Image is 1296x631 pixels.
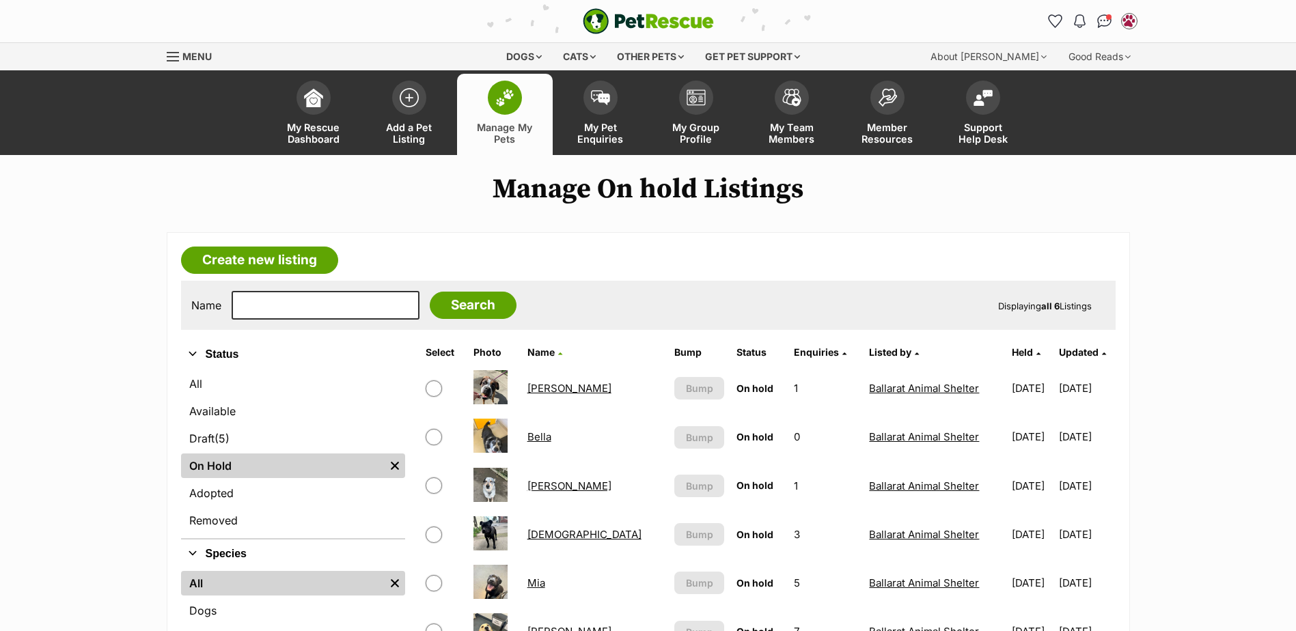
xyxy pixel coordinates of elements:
[527,430,551,443] a: Bella
[686,576,713,590] span: Bump
[935,74,1031,155] a: Support Help Desk
[1006,511,1058,558] td: [DATE]
[1012,346,1040,358] a: Held
[669,341,730,363] th: Bump
[181,369,405,538] div: Status
[527,576,545,589] a: Mia
[1059,365,1114,412] td: [DATE]
[674,426,724,449] button: Bump
[674,572,724,594] button: Bump
[527,528,642,541] a: [DEMOGRAPHIC_DATA]
[378,122,440,145] span: Add a Pet Listing
[266,74,361,155] a: My Rescue Dashboard
[674,377,724,399] button: Bump
[1041,300,1060,311] strong: all 6
[591,90,610,105] img: pet-enquiries-icon-7e3ad2cf08bfb03b45e93fb7055b45f3efa6380592205ae92323e6603595dc1f.svg
[468,341,521,363] th: Photo
[921,43,1056,70] div: About [PERSON_NAME]
[788,365,863,412] td: 1
[430,292,516,319] input: Search
[674,523,724,546] button: Bump
[181,426,405,451] a: Draft
[1059,462,1114,509] td: [DATE]
[952,122,1014,145] span: Support Help Desk
[1006,365,1058,412] td: [DATE]
[1122,14,1136,28] img: Ballarat Animal Shelter profile pic
[1097,14,1112,28] img: chat-41dd97257d64d25036548639549fe6c8038ab92f7586957e7f3b1b290dea8141.svg
[474,122,536,145] span: Manage My Pets
[527,346,562,358] a: Name
[686,479,713,493] span: Bump
[974,89,993,106] img: help-desk-icon-fdf02630f3aa405de69fd3d07c3f3aa587a6932b1a1747fa1d2bba05be0121f9.svg
[1006,462,1058,509] td: [DATE]
[744,74,840,155] a: My Team Members
[182,51,212,62] span: Menu
[1059,559,1114,606] td: [DATE]
[1074,14,1085,28] img: notifications-46538b983faf8c2785f20acdc204bb7945ddae34d4c08c2a6579f10ce5e182be.svg
[181,247,338,274] a: Create new listing
[1118,10,1140,32] button: My account
[181,508,405,533] a: Removed
[1059,511,1114,558] td: [DATE]
[191,299,221,311] label: Name
[869,528,979,541] a: Ballarat Animal Shelter
[1094,10,1116,32] a: Conversations
[736,479,773,491] span: On hold
[181,571,385,595] a: All
[181,453,385,478] a: On Hold
[527,382,611,395] a: [PERSON_NAME]
[687,89,706,106] img: group-profile-icon-3fa3cf56718a62981997c0bc7e787c4b2cf8bcc04b72c1350f741eb67cf2f40e.svg
[181,545,405,563] button: Species
[570,122,631,145] span: My Pet Enquiries
[1045,10,1066,32] a: Favourites
[695,43,810,70] div: Get pet support
[731,341,787,363] th: Status
[736,577,773,589] span: On hold
[869,430,979,443] a: Ballarat Animal Shelter
[181,481,405,505] a: Adopted
[215,430,230,447] span: (5)
[583,8,714,34] a: PetRescue
[788,559,863,606] td: 5
[583,8,714,34] img: logo-e224e6f780fb5917bec1dbf3a21bbac754714ae5b6737aabdf751b685950b380.svg
[1059,43,1140,70] div: Good Reads
[497,43,551,70] div: Dogs
[553,43,605,70] div: Cats
[869,479,979,492] a: Ballarat Animal Shelter
[385,453,405,478] a: Remove filter
[736,431,773,443] span: On hold
[527,479,611,492] a: [PERSON_NAME]
[553,74,648,155] a: My Pet Enquiries
[420,341,467,363] th: Select
[869,576,979,589] a: Ballarat Animal Shelter
[665,122,727,145] span: My Group Profile
[869,346,919,358] a: Listed by
[736,529,773,540] span: On hold
[1059,346,1106,358] a: Updated
[181,371,405,396] a: All
[495,89,514,107] img: manage-my-pets-icon-02211641906a0b7f246fdf0571729dbe1e7629f14944591b6c1af311fb30b64b.svg
[1045,10,1140,32] ul: Account quick links
[527,346,555,358] span: Name
[794,346,839,358] span: translation missing: en.admin.listings.index.attributes.enquiries
[1059,413,1114,460] td: [DATE]
[1012,346,1033,358] span: Held
[788,462,863,509] td: 1
[686,527,713,542] span: Bump
[167,43,221,68] a: Menu
[761,122,823,145] span: My Team Members
[788,511,863,558] td: 3
[400,88,419,107] img: add-pet-listing-icon-0afa8454b4691262ce3f59096e99ab1cd57d4a30225e0717b998d2c9b9846f56.svg
[1059,346,1099,358] span: Updated
[283,122,344,145] span: My Rescue Dashboard
[1006,413,1058,460] td: [DATE]
[878,88,897,107] img: member-resources-icon-8e73f808a243e03378d46382f2149f9095a855e16c252ad45f914b54edf8863c.svg
[794,346,846,358] a: Enquiries
[457,74,553,155] a: Manage My Pets
[304,88,323,107] img: dashboard-icon-eb2f2d2d3e046f16d808141f083e7271f6b2e854fb5c12c21221c1fb7104beca.svg
[385,571,405,595] a: Remove filter
[869,346,911,358] span: Listed by
[869,382,979,395] a: Ballarat Animal Shelter
[857,122,918,145] span: Member Resources
[181,598,405,623] a: Dogs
